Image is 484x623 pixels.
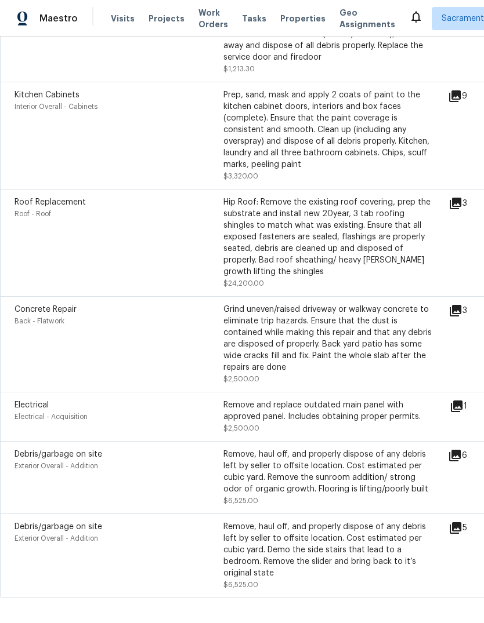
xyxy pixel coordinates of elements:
[280,13,326,24] span: Properties
[15,103,97,110] span: Interior Overall - Cabinets
[15,413,88,420] span: Electrical - Acquisition
[15,401,49,409] span: Electrical
[223,89,432,170] div: Prep, sand, mask and apply 2 coats of paint to the kitchen cabinet doors, interiors and box faces...
[223,196,432,278] div: Hip Roof: Remove the existing roof covering, prep the substrate and install new 20year, 3 tab roo...
[15,462,98,469] span: Exterior Overall - Addition
[223,425,259,432] span: $2,500.00
[15,198,86,206] span: Roof Replacement
[339,7,395,30] span: Geo Assignments
[15,305,77,314] span: Concrete Repair
[223,304,432,373] div: Grind uneven/raised driveway or walkway concrete to eliminate trip hazards. Ensure that the dust ...
[242,14,266,23] span: Tasks
[15,318,64,325] span: Back - Flatwork
[149,13,185,24] span: Projects
[223,173,258,180] span: $3,320.00
[15,450,102,458] span: Debris/garbage on site
[15,523,102,531] span: Debris/garbage on site
[223,399,432,422] div: Remove and replace outdated main panel with approved panel. Includes obtaining proper permits.
[223,65,255,72] span: $1,213.30
[198,7,228,30] span: Work Orders
[15,210,51,217] span: Roof - Roof
[223,521,432,579] div: Remove, haul off, and properly dispose of any debris left by seller to offsite location. Cost est...
[223,376,259,382] span: $2,500.00
[223,497,258,504] span: $6,525.00
[111,13,135,24] span: Visits
[223,280,264,287] span: $24,200.00
[39,13,78,24] span: Maestro
[15,91,80,99] span: Kitchen Cabinets
[223,449,432,495] div: Remove, haul off, and properly dispose of any debris left by seller to offsite location. Cost est...
[223,581,258,588] span: $6,525.00
[15,535,98,542] span: Exterior Overall - Addition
